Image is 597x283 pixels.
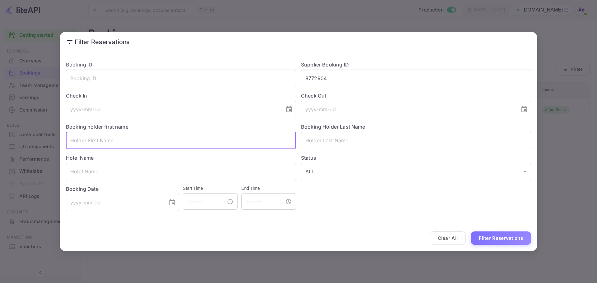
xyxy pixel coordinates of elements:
label: Booking Date [66,185,179,193]
label: Check Out [301,92,531,99]
label: Hotel Name [66,155,94,161]
input: yyyy-mm-dd [66,101,280,118]
input: Holder First Name [66,132,296,149]
label: Booking holder first name [66,124,128,130]
h2: Filter Reservations [60,32,537,52]
button: Choose date [166,196,178,209]
input: yyyy-mm-dd [66,194,164,211]
input: yyyy-mm-dd [301,101,516,118]
label: Supplier Booking ID [301,62,349,68]
label: Status [301,154,531,162]
button: Choose date [283,103,295,116]
button: Filter Reservations [471,231,531,245]
label: Check In [66,92,296,99]
h6: End Time [241,185,296,192]
input: Holder Last Name [301,132,531,149]
input: Supplier Booking ID [301,70,531,87]
h6: Start Time [183,185,238,192]
div: ALL [301,163,531,180]
label: Booking ID [66,62,93,68]
button: Choose date [518,103,530,116]
input: Booking ID [66,70,296,87]
label: Booking Holder Last Name [301,124,365,130]
button: Clear All [430,231,466,245]
input: Hotel Name [66,163,296,180]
